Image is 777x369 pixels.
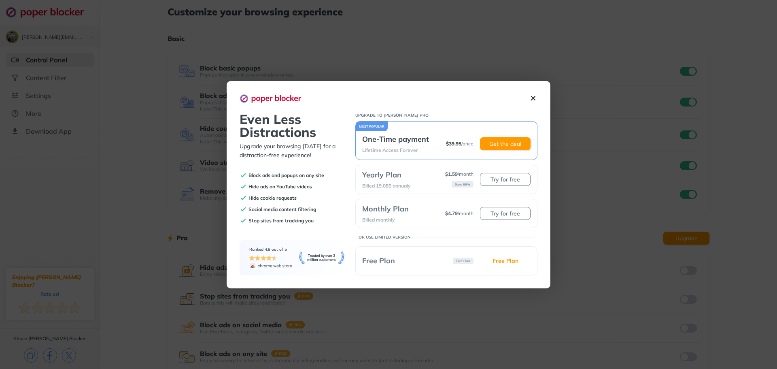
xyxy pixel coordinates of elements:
[445,210,458,216] span: $ 4.79
[446,141,461,147] span: $ 39.95
[362,147,429,153] p: Lifetime Access Forever
[272,255,278,261] img: half-star
[240,206,247,213] img: check
[362,204,409,213] p: Monthly Plan
[299,251,345,264] img: trusted-banner
[480,137,531,150] button: Get the deal
[362,134,429,144] p: One-Time payment
[445,171,458,177] span: $ 1.59
[240,142,346,160] p: Upgrade your browsing [DATE] for a distraction-free experience!
[240,217,247,224] img: check
[240,113,346,139] p: Even Less Distractions
[261,255,266,261] img: star
[249,255,255,261] img: star
[248,183,312,190] p: Hide ads on YouTube videos
[255,255,261,261] img: star
[355,113,537,118] p: UPGRADE TO [PERSON_NAME] PRO
[480,254,531,267] button: Free Plan
[362,256,395,265] p: Free Plan
[480,207,531,220] button: Try for free
[529,94,537,102] img: close-icon
[240,172,247,179] img: check
[446,141,473,147] p: / once
[240,94,308,103] img: logo
[248,172,324,178] p: Block ads and popups on any site
[362,183,411,189] p: Billed 19.08$ annualy
[248,206,316,212] p: Social media content filtering
[362,217,409,223] p: Billed monthly
[445,210,473,216] p: / month
[249,247,292,252] p: Ranked 4.8 out of 5
[445,171,473,177] p: / month
[249,262,292,269] img: chrome-web-store-logo
[240,183,247,190] img: check
[480,173,531,186] button: Try for free
[240,194,247,202] img: check
[359,235,411,240] p: OR USE LIMITED VERSION
[453,258,473,264] p: Free Plan
[356,122,388,131] div: MOST POPULAR
[362,170,411,179] p: Yearly Plan
[266,255,272,261] img: star
[452,181,473,188] p: Save 66%
[248,218,314,224] p: Stop sites from tracking you
[248,195,297,201] p: Hide cookie requests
